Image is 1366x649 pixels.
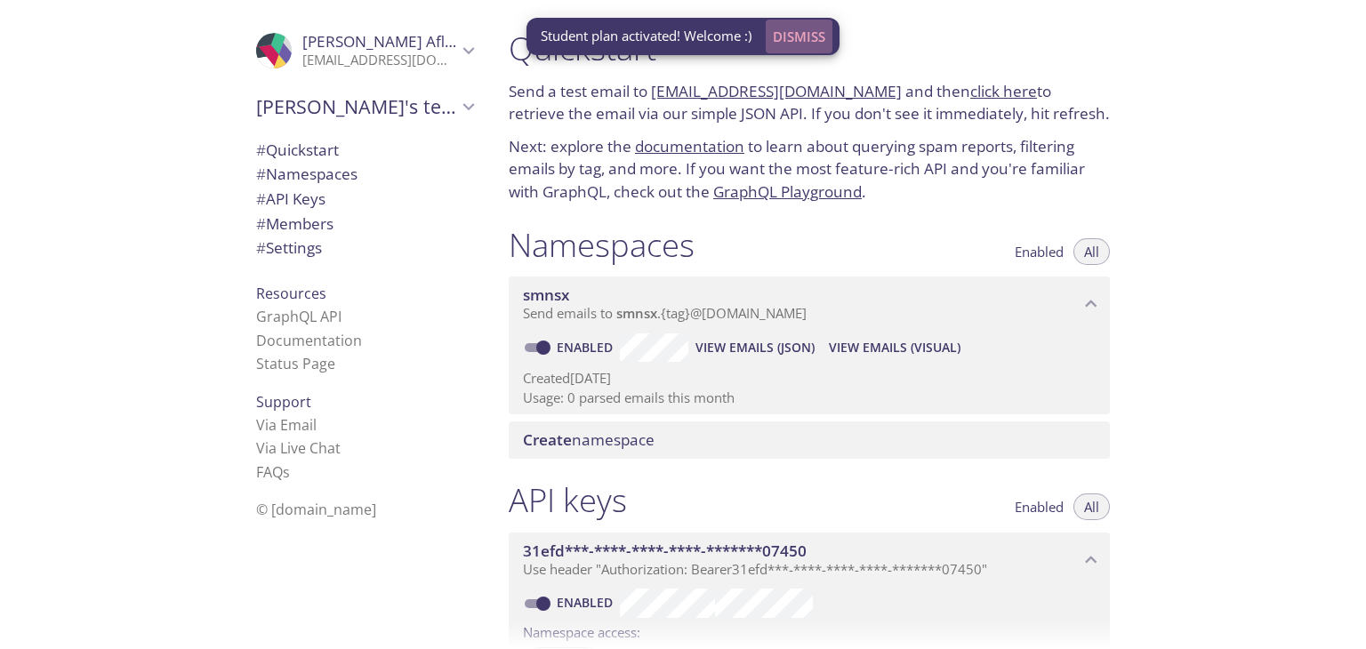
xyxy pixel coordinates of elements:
[256,213,333,234] span: Members
[28,46,43,60] img: website_grey.svg
[242,138,487,163] div: Quickstart
[509,421,1110,459] div: Create namespace
[635,136,744,156] a: documentation
[68,105,159,116] div: Domain Overview
[256,438,341,458] a: Via Live Chat
[256,140,266,160] span: #
[554,339,620,356] a: Enabled
[177,103,191,117] img: tab_keywords_by_traffic_grey.svg
[651,81,902,101] a: [EMAIL_ADDRESS][DOMAIN_NAME]
[242,21,487,80] div: Mohammed Aflah
[256,188,266,209] span: #
[302,31,463,52] span: [PERSON_NAME] Aflah
[829,337,960,358] span: View Emails (Visual)
[766,20,832,53] button: Dismiss
[256,392,311,412] span: Support
[242,187,487,212] div: API Keys
[28,28,43,43] img: logo_orange.svg
[713,181,862,202] a: GraphQL Playground
[242,236,487,260] div: Team Settings
[695,337,815,358] span: View Emails (JSON)
[242,162,487,187] div: Namespaces
[523,429,655,450] span: namespace
[242,84,487,130] div: Mohammed's team
[256,500,376,519] span: © [DOMAIN_NAME]
[509,225,695,265] h1: Namespaces
[541,27,751,45] span: Student plan activated! Welcome :)
[523,369,1096,388] p: Created [DATE]
[256,164,266,184] span: #
[616,304,657,322] span: smnsx
[773,25,825,48] span: Dismiss
[688,333,822,362] button: View Emails (JSON)
[1073,493,1110,520] button: All
[509,80,1110,125] p: Send a test email to and then to retrieve the email via our simple JSON API. If you don't see it ...
[523,304,807,322] span: Send emails to . {tag} @[DOMAIN_NAME]
[970,81,1037,101] a: click here
[256,237,266,258] span: #
[1004,493,1074,520] button: Enabled
[256,331,362,350] a: Documentation
[822,333,968,362] button: View Emails (Visual)
[46,46,196,60] div: Domain: [DOMAIN_NAME]
[256,94,457,119] span: [PERSON_NAME]'s team
[197,105,300,116] div: Keywords by Traffic
[242,212,487,236] div: Members
[302,52,457,69] p: [EMAIL_ADDRESS][DOMAIN_NAME]
[50,28,87,43] div: v 4.0.25
[256,164,358,184] span: Namespaces
[283,462,290,482] span: s
[523,429,572,450] span: Create
[256,188,325,209] span: API Keys
[256,284,326,303] span: Resources
[523,389,1096,407] p: Usage: 0 parsed emails this month
[256,354,335,373] a: Status Page
[523,618,640,644] label: Namespace access:
[523,284,569,305] span: smnsx
[554,594,620,611] a: Enabled
[509,135,1110,204] p: Next: explore the to learn about querying spam reports, filtering emails by tag, and more. If you...
[256,462,290,482] a: FAQ
[256,415,317,435] a: Via Email
[48,103,62,117] img: tab_domain_overview_orange.svg
[1004,238,1074,265] button: Enabled
[509,276,1110,332] div: smnsx namespace
[256,237,322,258] span: Settings
[256,140,339,160] span: Quickstart
[509,28,1110,68] h1: Quickstart
[509,480,627,520] h1: API keys
[256,213,266,234] span: #
[1073,238,1110,265] button: All
[256,307,341,326] a: GraphQL API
